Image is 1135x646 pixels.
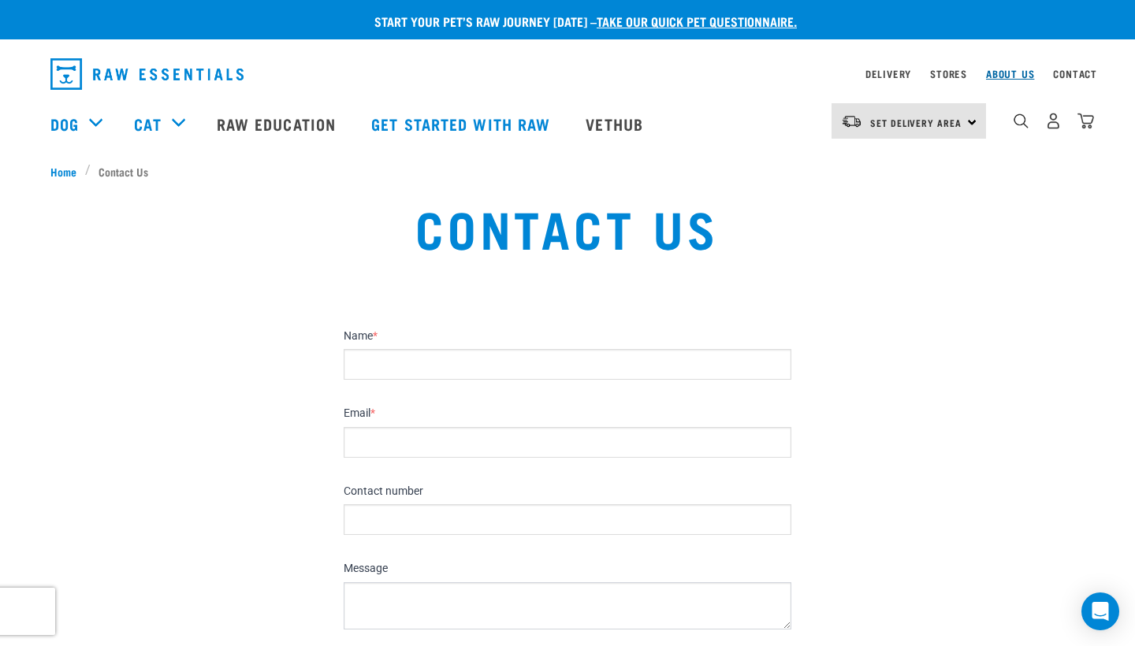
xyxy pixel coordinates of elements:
a: About Us [986,71,1034,76]
a: Get started with Raw [355,92,570,155]
span: Home [50,163,76,180]
label: Message [344,562,791,576]
div: Open Intercom Messenger [1081,592,1119,630]
a: Stores [930,71,967,76]
span: Set Delivery Area [870,120,962,125]
nav: breadcrumbs [50,163,1085,180]
a: Home [50,163,85,180]
label: Name [344,329,791,343]
label: Contact number [344,484,791,499]
a: Vethub [570,92,663,155]
label: Email [344,407,791,421]
img: home-icon@2x.png [1077,113,1094,129]
a: Raw Education [201,92,355,155]
a: take our quick pet questionnaire. [597,17,797,24]
img: Raw Essentials Logo [50,58,244,90]
a: Cat [134,112,161,136]
a: Dog [50,112,79,136]
a: Contact [1053,71,1097,76]
a: Delivery [865,71,911,76]
img: user.png [1045,113,1062,129]
img: home-icon-1@2x.png [1014,113,1029,128]
h1: Contact Us [218,199,917,255]
img: van-moving.png [841,114,862,128]
nav: dropdown navigation [38,52,1097,96]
